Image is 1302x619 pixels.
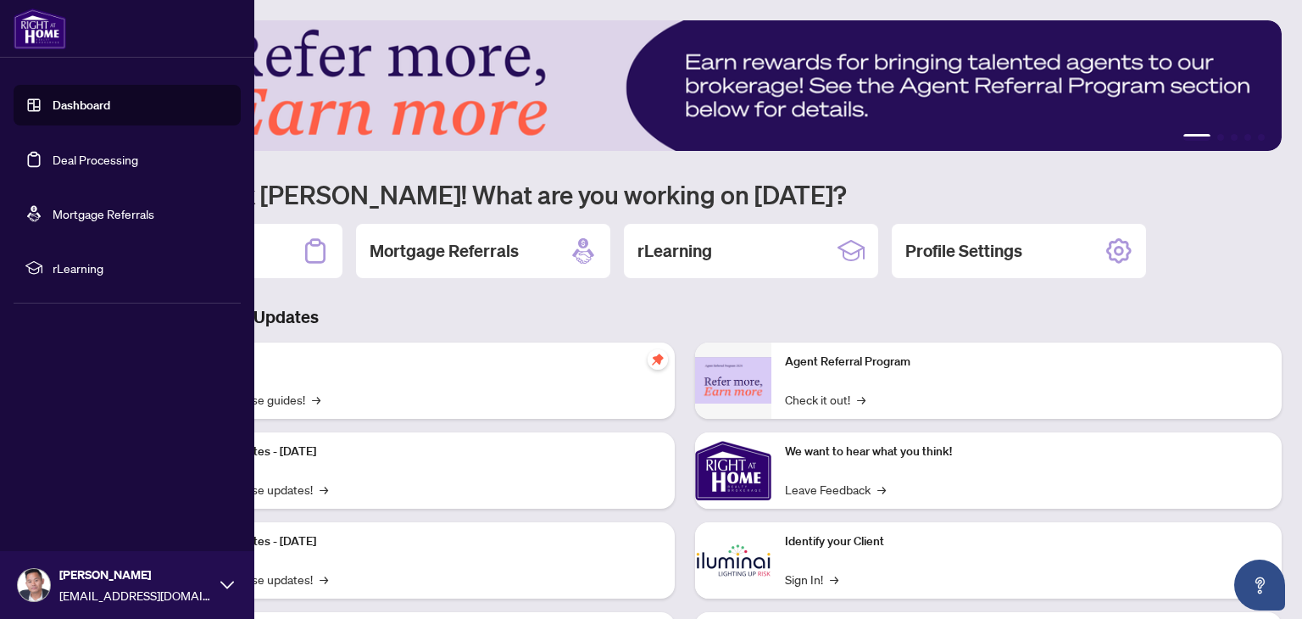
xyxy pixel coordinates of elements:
p: Platform Updates - [DATE] [178,533,661,551]
button: 4 [1244,134,1251,141]
p: We want to hear what you think! [785,443,1268,461]
p: Platform Updates - [DATE] [178,443,661,461]
span: → [857,390,865,409]
a: Deal Processing [53,152,138,167]
img: Slide 0 [88,20,1282,151]
p: Agent Referral Program [785,353,1268,371]
button: 5 [1258,134,1265,141]
img: Agent Referral Program [695,357,771,404]
img: Identify your Client [695,522,771,599]
button: Open asap [1234,560,1285,611]
span: → [877,480,886,499]
a: Mortgage Referrals [53,206,154,221]
span: → [320,570,328,588]
span: [PERSON_NAME] [59,566,212,584]
span: [EMAIL_ADDRESS][DOMAIN_NAME] [59,586,212,605]
span: → [320,480,328,499]
span: → [830,570,838,588]
h1: Welcome back [PERSON_NAME]! What are you working on [DATE]? [88,178,1282,210]
h2: Profile Settings [905,239,1022,263]
a: Check it out!→ [785,390,865,409]
span: → [312,390,320,409]
h2: rLearning [637,239,712,263]
img: logo [14,8,66,49]
a: Leave Feedback→ [785,480,886,499]
a: Sign In!→ [785,570,838,588]
img: Profile Icon [18,569,50,601]
h2: Mortgage Referrals [370,239,519,263]
img: We want to hear what you think! [695,432,771,509]
a: Dashboard [53,98,110,113]
button: 1 [1183,134,1210,141]
span: pushpin [648,349,668,370]
button: 2 [1217,134,1224,141]
p: Identify your Client [785,533,1268,551]
button: 3 [1231,134,1238,141]
p: Self-Help [178,353,661,371]
h3: Brokerage & Industry Updates [88,305,1282,329]
span: rLearning [53,259,229,277]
